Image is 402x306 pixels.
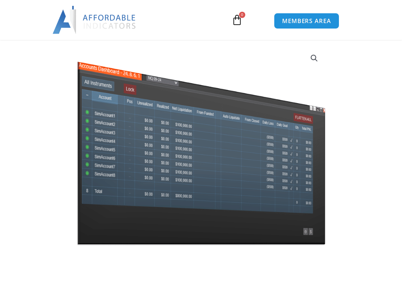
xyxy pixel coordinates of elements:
[220,9,254,31] a: 0
[274,13,339,29] a: MEMBERS AREA
[239,12,245,18] span: 0
[75,45,327,245] img: Screenshot 2024-08-26 15462845454
[53,6,137,34] img: LogoAI | Affordable Indicators – NinjaTrader
[282,18,331,24] span: MEMBERS AREA
[307,51,321,65] a: View full-screen image gallery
